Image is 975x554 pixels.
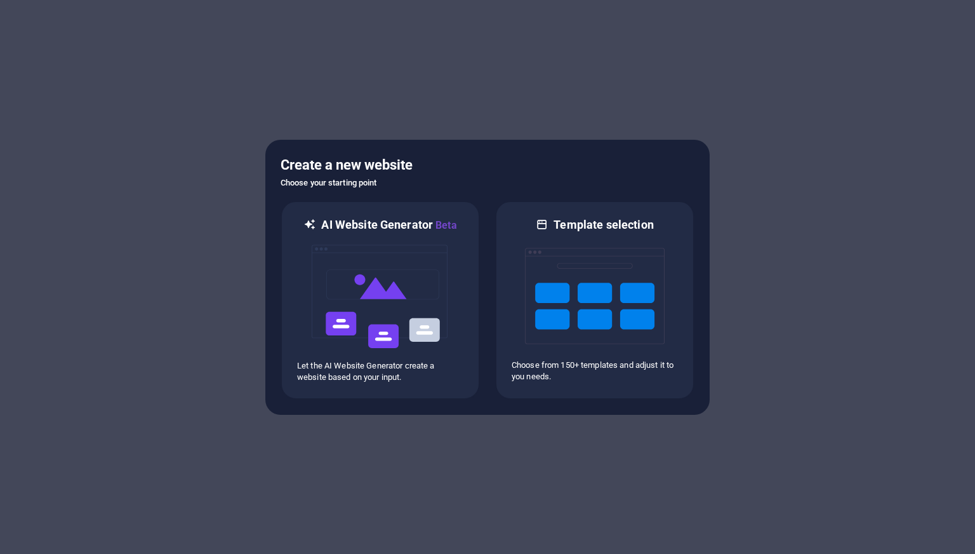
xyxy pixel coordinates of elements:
[512,360,678,382] p: Choose from 150+ templates and adjust it to you needs.
[433,219,457,231] span: Beta
[554,217,653,233] h6: Template selection
[310,233,450,360] img: ai
[297,360,463,383] p: Let the AI Website Generator create a website based on your input.
[321,217,456,233] h6: AI Website Generator
[281,175,694,191] h6: Choose your starting point
[281,155,694,175] h5: Create a new website
[281,201,480,400] div: AI Website GeneratorBetaaiLet the AI Website Generator create a website based on your input.
[495,201,694,400] div: Template selectionChoose from 150+ templates and adjust it to you needs.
